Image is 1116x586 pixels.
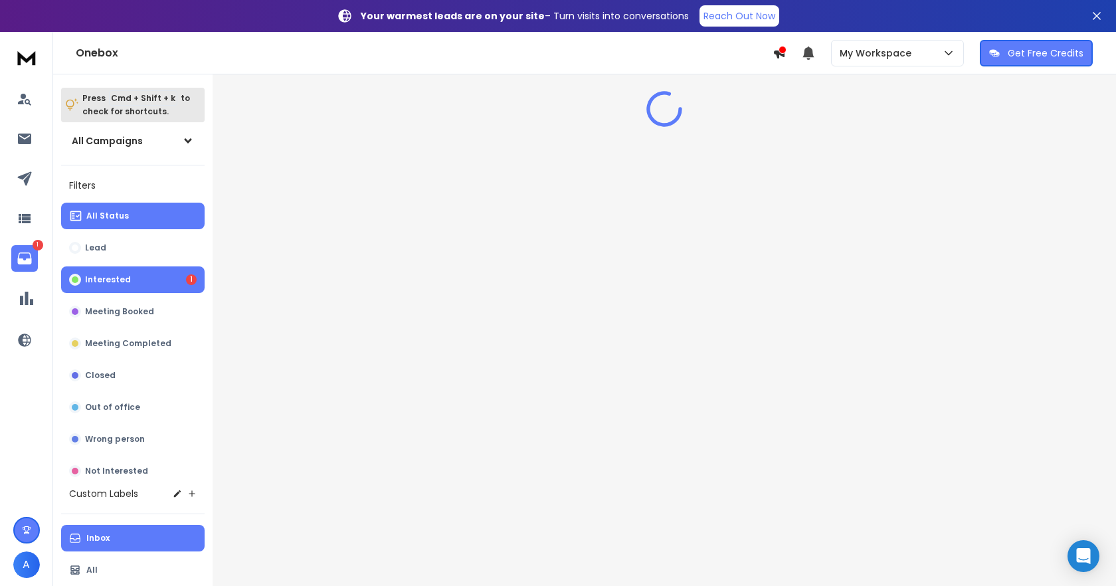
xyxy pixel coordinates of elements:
div: 1 [186,274,197,285]
h3: Filters [61,176,205,195]
button: Get Free Credits [980,40,1093,66]
p: Reach Out Now [703,9,775,23]
h3: Custom Labels [69,487,138,500]
button: A [13,551,40,578]
p: Get Free Credits [1008,47,1083,60]
p: All Status [86,211,129,221]
button: Lead [61,235,205,261]
button: Closed [61,362,205,389]
button: Inbox [61,525,205,551]
h1: All Campaigns [72,134,143,147]
p: 1 [33,240,43,250]
strong: Your warmest leads are on your site [361,9,545,23]
button: Wrong person [61,426,205,452]
button: All Status [61,203,205,229]
p: Lead [85,243,106,253]
p: – Turn visits into conversations [361,9,689,23]
p: Closed [85,370,116,381]
button: All Campaigns [61,128,205,154]
span: Cmd + Shift + k [109,90,177,106]
p: Inbox [86,533,110,543]
button: Meeting Booked [61,298,205,325]
button: Out of office [61,394,205,421]
div: Open Intercom Messenger [1068,540,1099,572]
a: 1 [11,245,38,272]
button: Not Interested [61,458,205,484]
button: Interested1 [61,266,205,293]
p: My Workspace [840,47,917,60]
p: Press to check for shortcuts. [82,92,190,118]
p: Interested [85,274,131,285]
p: All [86,565,98,575]
p: Not Interested [85,466,148,476]
button: Meeting Completed [61,330,205,357]
p: Meeting Booked [85,306,154,317]
p: Out of office [85,402,140,413]
button: All [61,557,205,583]
p: Meeting Completed [85,338,171,349]
p: Wrong person [85,434,145,444]
img: logo [13,45,40,70]
a: Reach Out Now [699,5,779,27]
h1: Onebox [76,45,773,61]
